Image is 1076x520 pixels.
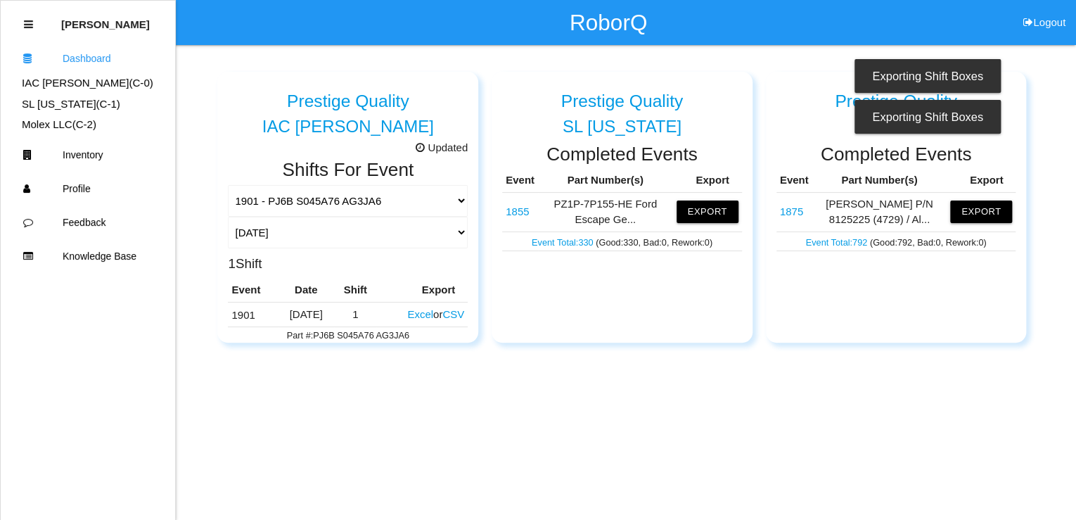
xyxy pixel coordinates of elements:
div: Exporting Shift Boxes [854,59,1001,93]
a: Knowledge Base [1,239,175,273]
div: or [406,307,464,323]
a: SL [US_STATE](C-1) [22,98,120,110]
th: Event [776,169,812,192]
th: Export [376,279,468,302]
div: IAC Alma's Dashboard [1,75,175,91]
h2: Completed Events [502,144,742,165]
button: Export [950,201,1012,223]
span: Updated [416,140,468,156]
a: Molex LLC(C-2) [22,118,96,130]
th: Part Number(s) [812,169,947,192]
p: (Good: 792 , Bad: 0 , Rework: 0 ) [780,234,1013,249]
h2: Shifts For Event [228,160,468,180]
p: Thomas Sontag [61,8,150,30]
th: Export [673,169,742,192]
td: 1 [334,302,376,327]
h5: Prestige Quality [835,91,957,110]
th: Event [502,169,538,192]
a: Feedback [1,205,175,239]
th: Date [278,279,334,302]
button: Excel [407,308,433,320]
th: Event [228,279,278,302]
a: Dashboard [1,42,175,75]
td: [DATE] [278,302,334,327]
a: 1875 [780,205,803,217]
div: Close [24,8,33,42]
div: SL Tennessee's Dashboard [1,96,175,113]
td: Part #: PJ6B S045A76 AG3JA6 [228,327,468,344]
button: Export [677,201,738,223]
button: CSV [442,308,464,320]
th: Export [947,169,1016,192]
h5: Prestige Quality [561,91,684,110]
a: 1855 [506,205,529,217]
td: PZ1P-7P155-HE Ford Escape Ge... [538,192,673,232]
a: Profile [1,172,175,205]
div: Exporting Shift Boxes [854,100,1001,134]
th: Part Number(s) [538,169,673,192]
p: (Good: 330 , Bad: 0 , Rework: 0 ) [506,234,738,249]
a: IAC [PERSON_NAME](C-0) [22,77,153,89]
td: PZ1P-7P155-HE Ford Escape Gear Shift Assy [502,192,538,232]
h3: 1 Shift [228,253,262,271]
a: Event Total:792 [805,237,869,248]
div: IAC [PERSON_NAME] [228,118,468,136]
h2: Completed Events [776,144,1016,165]
div: Molex LLC's Dashboard [1,117,175,133]
td: Alma P/N 8125225 (4729) / Alma P/N 8125693 (4739) [776,192,812,232]
a: Prestige Quality Molex LLC [776,80,1016,137]
a: Event Total:330 [532,237,596,248]
a: Inventory [1,138,175,172]
td: PJ6B S045A76 AG3JA6 [228,302,278,327]
a: Prestige Quality IAC [PERSON_NAME] [228,80,468,137]
th: Shift [334,279,376,302]
td: [PERSON_NAME] P/N 8125225 (4729) / Al... [812,192,947,232]
div: SL [US_STATE] [502,118,742,136]
div: Molex LLC [776,118,1016,136]
a: Prestige Quality SL [US_STATE] [502,80,742,137]
h5: Prestige Quality [287,91,409,110]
